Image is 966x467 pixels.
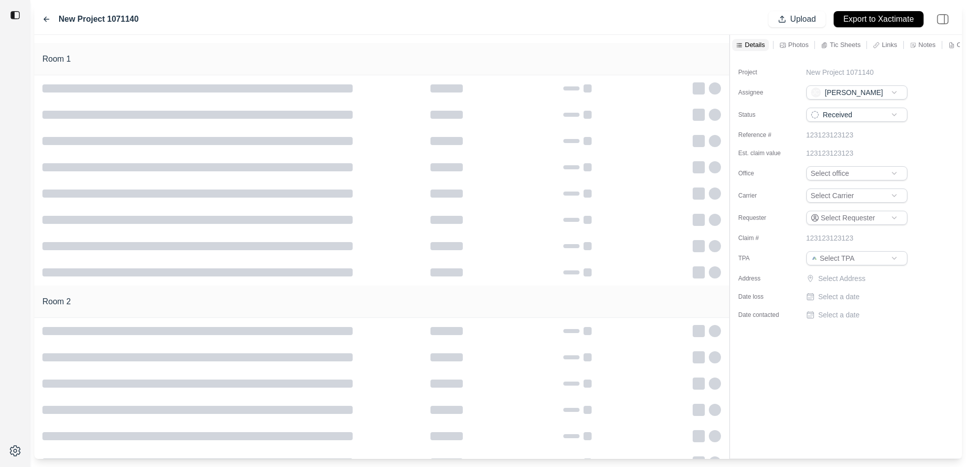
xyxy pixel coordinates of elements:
[738,293,789,301] label: Date loss
[818,310,860,320] p: Select a date
[738,311,789,319] label: Date contacted
[932,8,954,30] img: right-panel.svg
[738,149,789,157] label: Est. claim value
[818,292,860,302] p: Select a date
[738,254,789,262] label: TPA
[806,233,853,243] p: 123123123123
[738,192,789,200] label: Carrier
[738,68,789,76] label: Project
[919,40,936,49] p: Notes
[790,14,816,25] p: Upload
[738,274,789,283] label: Address
[768,11,826,27] button: Upload
[738,234,789,242] label: Claim #
[738,111,789,119] label: Status
[830,40,860,49] p: Tic Sheets
[59,13,138,25] label: New Project 1071140
[738,88,789,97] label: Assignee
[843,14,914,25] p: Export to Xactimate
[806,130,853,140] p: 123123123123
[738,131,789,139] label: Reference #
[788,40,808,49] p: Photos
[818,273,909,284] p: Select Address
[806,148,853,158] p: 123123123123
[42,296,71,308] h1: Room 2
[882,40,897,49] p: Links
[806,67,874,77] p: New Project 1071140
[42,53,71,65] h1: Room 1
[738,214,789,222] label: Requester
[745,40,765,49] p: Details
[738,169,789,177] label: Office
[834,11,924,27] button: Export to Xactimate
[10,10,20,20] img: toggle sidebar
